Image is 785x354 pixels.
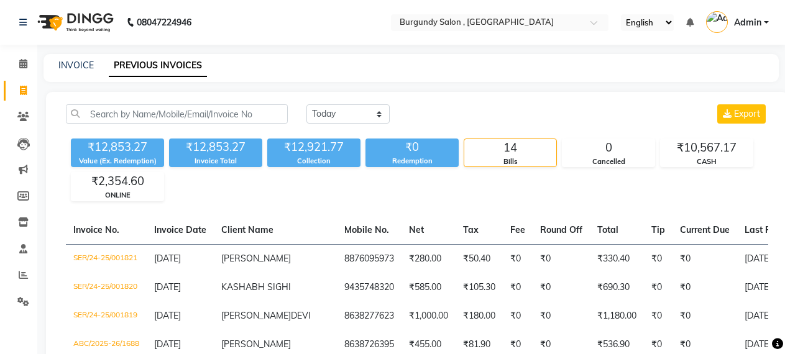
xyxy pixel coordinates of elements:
[680,224,730,235] span: Current Due
[154,253,181,264] span: [DATE]
[661,157,753,167] div: CASH
[71,190,163,201] div: ONLINE
[533,244,590,273] td: ₹0
[562,139,654,157] div: 0
[337,302,402,330] td: 8638277623
[402,244,456,273] td: ₹280.00
[503,273,533,302] td: ₹0
[154,338,181,350] span: [DATE]
[540,224,582,235] span: Round Off
[169,138,262,156] div: ₹12,853.27
[365,156,459,166] div: Redemption
[221,253,291,264] span: [PERSON_NAME]
[154,281,181,293] span: [DATE]
[533,273,590,302] td: ₹0
[463,224,479,235] span: Tax
[456,244,503,273] td: ₹50.40
[73,224,119,235] span: Invoice No.
[267,156,360,166] div: Collection
[464,157,556,167] div: Bills
[32,5,117,40] img: logo
[109,55,207,77] a: PREVIOUS INVOICES
[651,224,665,235] span: Tip
[71,138,164,156] div: ₹12,853.27
[402,273,456,302] td: ₹585.00
[137,5,191,40] b: 08047224946
[590,273,644,302] td: ₹690.30
[221,281,291,293] span: KASHABH SIGHI
[409,224,424,235] span: Net
[706,11,728,33] img: Admin
[590,244,644,273] td: ₹330.40
[291,310,311,321] span: DEVI
[644,244,673,273] td: ₹0
[734,16,761,29] span: Admin
[267,138,360,156] div: ₹12,921.77
[644,273,673,302] td: ₹0
[661,139,753,157] div: ₹10,567.17
[562,157,654,167] div: Cancelled
[456,273,503,302] td: ₹105.30
[402,302,456,330] td: ₹1,000.00
[66,273,147,302] td: SER/24-25/001820
[456,302,503,330] td: ₹180.00
[221,338,291,350] span: [PERSON_NAME]
[58,60,94,71] a: INVOICE
[464,139,556,157] div: 14
[154,310,181,321] span: [DATE]
[590,302,644,330] td: ₹1,180.00
[734,108,760,119] span: Export
[66,244,147,273] td: SER/24-25/001821
[503,302,533,330] td: ₹0
[673,244,737,273] td: ₹0
[533,302,590,330] td: ₹0
[337,273,402,302] td: 9435748320
[71,156,164,166] div: Value (Ex. Redemption)
[221,310,291,321] span: [PERSON_NAME]
[644,302,673,330] td: ₹0
[717,104,766,124] button: Export
[169,156,262,166] div: Invoice Total
[510,224,525,235] span: Fee
[344,224,389,235] span: Mobile No.
[221,224,273,235] span: Client Name
[673,302,737,330] td: ₹0
[673,273,737,302] td: ₹0
[71,173,163,190] div: ₹2,354.60
[503,244,533,273] td: ₹0
[154,224,206,235] span: Invoice Date
[66,104,288,124] input: Search by Name/Mobile/Email/Invoice No
[365,138,459,156] div: ₹0
[597,224,618,235] span: Total
[66,302,147,330] td: SER/24-25/001819
[337,244,402,273] td: 8876095973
